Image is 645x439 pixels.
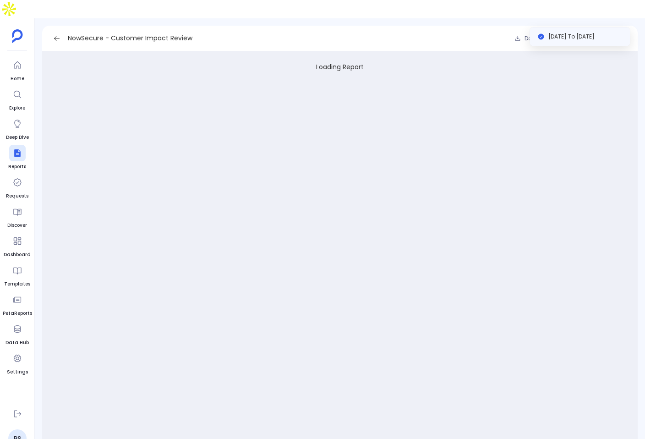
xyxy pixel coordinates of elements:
[3,291,32,317] a: PetaReports
[4,233,31,258] a: Dashboard
[4,262,30,288] a: Templates
[68,33,192,43] span: NowSecure - Customer Impact Review
[6,174,28,200] a: Requests
[6,134,29,141] span: Deep Dive
[7,222,27,229] span: Discover
[530,27,630,46] button: [DATE] to [DATE]
[8,163,26,170] span: Reports
[9,57,26,82] a: Home
[3,310,32,317] span: PetaReports
[7,350,28,376] a: Settings
[4,280,30,288] span: Templates
[9,75,26,82] span: Home
[9,104,26,112] span: Explore
[7,368,28,376] span: Settings
[9,86,26,112] a: Explore
[6,115,29,141] a: Deep Dive
[5,339,29,346] span: Data Hub
[6,192,28,200] span: Requests
[7,203,27,229] a: Discover
[4,251,31,258] span: Dashboard
[508,32,559,45] button: Download
[316,62,364,72] div: Loading Report
[12,29,23,43] img: petavue logo
[8,145,26,170] a: Reports
[525,35,553,42] span: Download
[5,321,29,346] a: Data Hub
